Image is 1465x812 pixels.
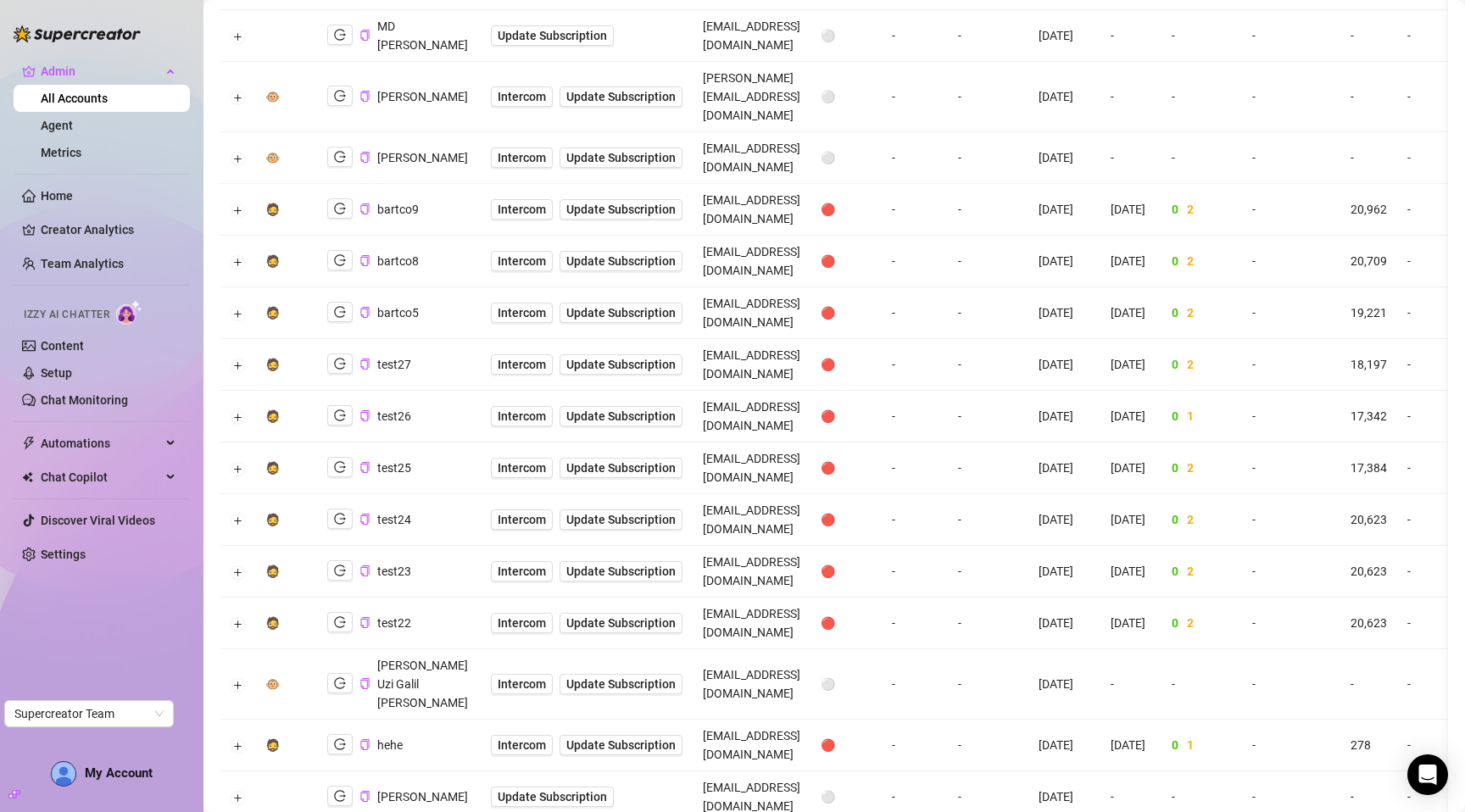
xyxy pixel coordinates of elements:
td: [EMAIL_ADDRESS][DOMAIN_NAME] [693,391,810,442]
td: - [948,391,1028,442]
button: Copy Account UID [359,203,370,215]
a: Metrics [41,146,81,159]
td: - [882,391,948,442]
span: 0 [1172,358,1178,371]
a: Chat Monitoring [41,393,128,407]
span: Intercom [498,200,546,219]
span: Intercom [498,510,546,529]
td: - [948,132,1028,184]
span: 20,623 [1351,513,1387,526]
button: logout [327,147,353,167]
td: [DATE] [1028,10,1100,62]
td: [DATE] [1028,287,1100,339]
span: 🔴 [821,254,835,268]
td: - [1397,184,1450,236]
a: Intercom [491,561,553,581]
a: Agent [41,119,73,132]
button: Expand row [231,678,245,692]
a: Intercom [491,147,553,168]
a: Intercom [491,458,553,478]
td: [DATE] [1100,494,1161,546]
button: Expand row [231,91,245,104]
span: Update Subscription [566,90,676,103]
span: Admin [41,58,161,85]
span: - [1252,29,1256,42]
button: Expand row [231,307,245,320]
span: 🔴 [821,513,835,526]
td: [DATE] [1100,391,1161,442]
button: Update Subscription [560,509,682,530]
span: Update Subscription [566,151,676,164]
td: [DATE] [1028,62,1100,132]
span: 20,709 [1351,254,1387,268]
span: copy [359,307,370,318]
div: 🧔 [265,510,280,529]
button: logout [327,198,353,219]
span: logout [334,461,346,473]
span: 0 [1172,513,1178,526]
img: AD_cMMTxCeTpmN1d5MnKJ1j-_uXZCpTKapSSqNGg4PyXtR_tCW7gZXTNmFz2tpVv9LSyNV7ff1CaS4f4q0HLYKULQOwoM5GQR... [52,762,75,786]
span: - [1252,151,1256,164]
button: Update Subscription [491,787,614,807]
td: [EMAIL_ADDRESS][DOMAIN_NAME] [693,10,810,62]
span: logout [334,90,346,102]
td: - [948,287,1028,339]
button: logout [327,25,353,45]
a: Intercom [491,251,553,271]
a: Intercom [491,354,553,375]
span: 2 [1187,565,1194,578]
button: Expand row [231,359,245,372]
button: Copy Account UID [359,461,370,474]
td: [PERSON_NAME][EMAIL_ADDRESS][DOMAIN_NAME] [693,62,810,132]
td: - [948,10,1028,62]
span: - [1252,203,1256,216]
span: logout [334,790,346,802]
span: 2 [1187,203,1194,216]
img: logo-BBDzfeDw.svg [14,25,141,42]
span: 🔴 [821,565,835,578]
td: - [882,442,948,494]
button: Update Subscription [560,199,682,220]
img: Chat Copilot [22,471,33,483]
a: All Accounts [41,92,108,105]
td: - [882,546,948,598]
span: crown [22,64,36,78]
span: 🔴 [821,358,835,371]
span: Update Subscription [566,565,676,578]
span: copy [359,678,370,689]
button: Copy Account UID [359,358,370,370]
td: - [882,494,948,546]
span: logout [334,306,346,318]
button: Copy Account UID [359,738,370,751]
a: Intercom [491,735,553,755]
td: - [1397,287,1450,339]
a: Intercom [491,303,553,323]
span: copy [359,514,370,525]
td: - [948,598,1028,649]
span: copy [359,410,370,421]
span: Update Subscription [566,358,676,371]
td: - [882,10,948,62]
span: Intercom [498,562,546,581]
span: logout [334,738,346,750]
td: - [948,546,1028,598]
td: [EMAIL_ADDRESS][DOMAIN_NAME] [693,236,810,287]
span: - [1252,409,1256,423]
img: AI Chatter [116,300,142,325]
span: - [1252,565,1256,578]
span: Update Subscription [566,616,676,630]
span: [PERSON_NAME] [377,90,468,103]
button: logout [327,353,353,374]
span: - [1252,461,1256,475]
span: Intercom [498,148,546,167]
span: logout [334,616,346,628]
span: ⚪ [821,90,835,103]
span: - [1252,306,1256,320]
span: Supercreator Team [14,701,164,726]
span: 1 [1187,409,1194,423]
span: Update Subscription [566,461,676,475]
span: test27 [377,358,411,371]
td: - [948,236,1028,287]
button: Copy Account UID [359,616,370,629]
span: Update Subscription [566,677,676,691]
